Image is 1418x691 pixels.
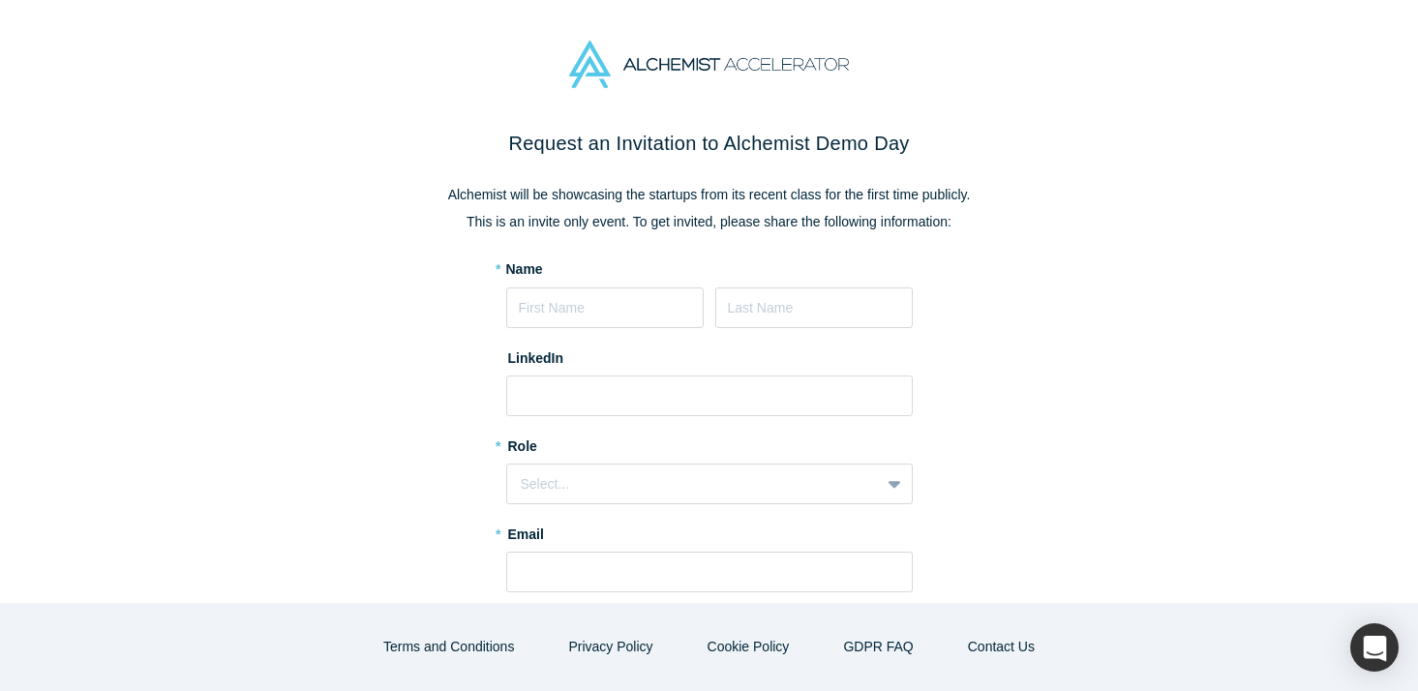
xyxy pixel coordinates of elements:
[687,630,810,664] button: Cookie Policy
[506,430,913,457] label: Role
[948,630,1055,664] button: Contact Us
[506,342,564,369] label: LinkedIn
[363,630,534,664] button: Terms and Conditions
[548,630,673,664] button: Privacy Policy
[521,474,866,495] div: Select...
[506,287,704,328] input: First Name
[303,129,1116,158] h2: Request an Invitation to Alchemist Demo Day
[506,259,543,280] label: Name
[715,287,913,328] input: Last Name
[823,630,933,664] a: GDPR FAQ
[303,212,1116,232] p: This is an invite only event. To get invited, please share the following information:
[303,185,1116,205] p: Alchemist will be showcasing the startups from its recent class for the first time publicly.
[506,518,913,545] label: Email
[569,41,848,88] img: Alchemist Accelerator Logo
